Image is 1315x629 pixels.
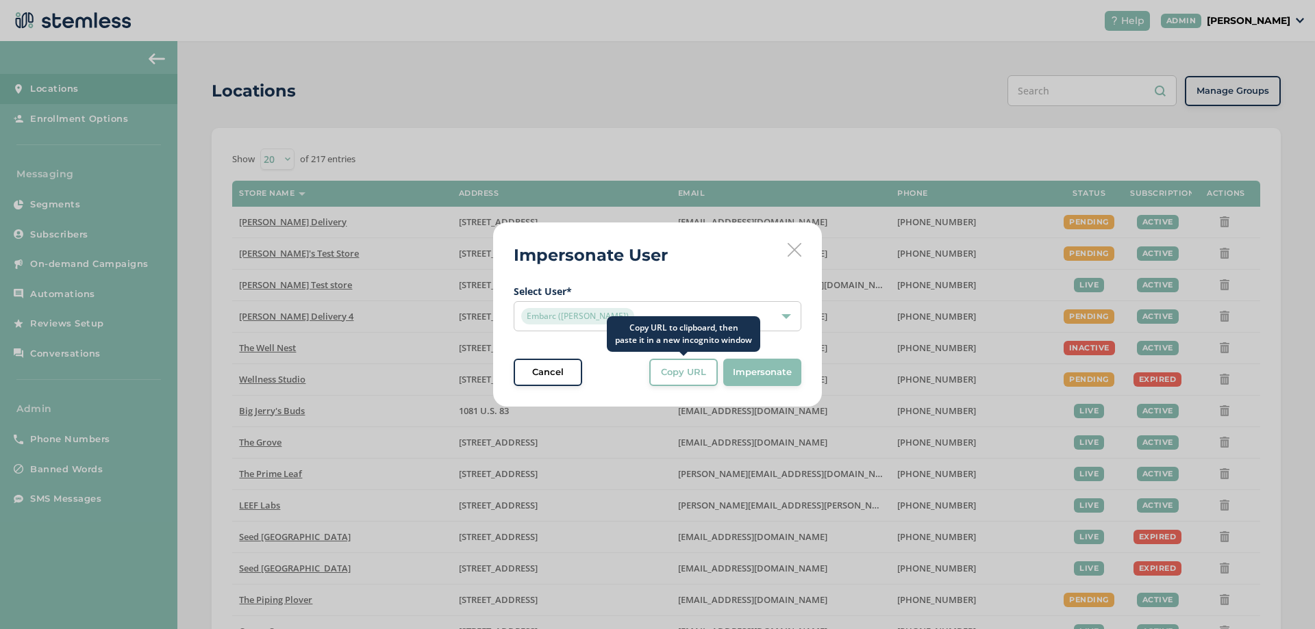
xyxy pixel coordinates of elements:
h2: Impersonate User [514,243,668,268]
span: Copy URL [661,365,706,379]
label: Select User [514,284,801,298]
button: Copy URL [649,359,718,386]
span: Embarc ([PERSON_NAME]) [521,308,634,324]
span: Cancel [532,365,564,379]
div: Copy URL to clipboard, then paste it in a new incognito window [607,316,760,352]
button: Cancel [514,359,582,386]
iframe: Chat Widget [1247,563,1315,629]
span: Impersonate [733,365,792,379]
button: Impersonate [723,359,801,386]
